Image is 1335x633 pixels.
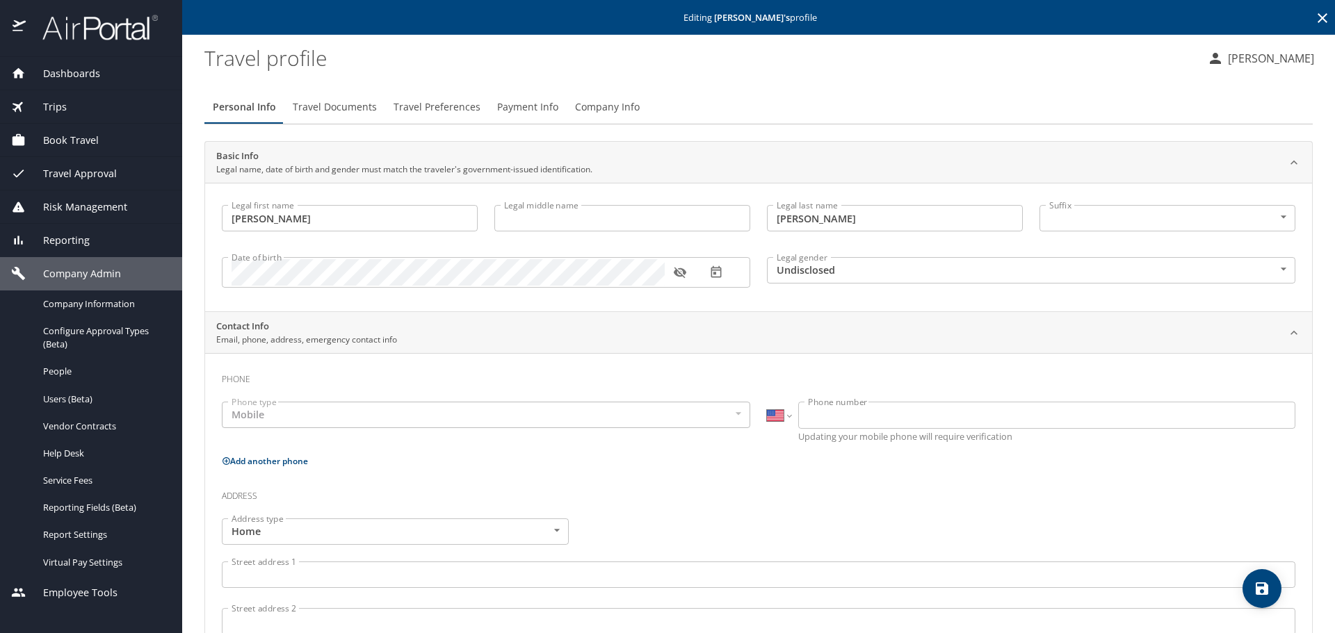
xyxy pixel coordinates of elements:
[394,99,480,116] span: Travel Preferences
[204,36,1196,79] h1: Travel profile
[43,365,165,378] span: People
[213,99,276,116] span: Personal Info
[1039,205,1295,231] div: ​
[1201,46,1320,71] button: [PERSON_NAME]
[205,142,1312,183] div: Basic InfoLegal name, date of birth and gender must match the traveler's government-issued identi...
[43,420,165,433] span: Vendor Contracts
[205,183,1312,311] div: Basic InfoLegal name, date of birth and gender must match the traveler's government-issued identi...
[216,320,397,334] h2: Contact Info
[43,474,165,487] span: Service Fees
[798,432,1295,441] p: Updating your mobile phone will require verification
[293,99,377,116] span: Travel Documents
[222,455,308,467] button: Add another phone
[216,163,592,176] p: Legal name, date of birth and gender must match the traveler's government-issued identification.
[1224,50,1314,67] p: [PERSON_NAME]
[26,166,117,181] span: Travel Approval
[186,13,1331,22] p: Editing profile
[222,364,1295,388] h3: Phone
[26,133,99,148] span: Book Travel
[714,11,790,24] strong: [PERSON_NAME] 's
[43,447,165,460] span: Help Desk
[767,257,1295,283] div: Undisclosed
[26,99,67,115] span: Trips
[43,297,165,311] span: Company Information
[575,99,640,116] span: Company Info
[1243,569,1281,608] button: save
[43,324,165,351] span: Configure Approval Types (Beta)
[43,501,165,514] span: Reporting Fields (Beta)
[13,14,27,41] img: icon-airportal.png
[27,14,158,41] img: airportal-logo.png
[222,402,750,428] div: Mobile
[43,528,165,541] span: Report Settings
[43,556,165,569] span: Virtual Pay Settings
[222,481,1295,504] h3: Address
[43,393,165,406] span: Users (Beta)
[26,233,90,248] span: Reporting
[26,199,127,215] span: Risk Management
[204,90,1313,124] div: Profile
[216,149,592,163] h2: Basic Info
[497,99,558,116] span: Payment Info
[222,518,569,545] div: Home
[205,312,1312,354] div: Contact InfoEmail, phone, address, emergency contact info
[26,66,100,81] span: Dashboards
[26,266,121,281] span: Company Admin
[216,334,397,346] p: Email, phone, address, emergency contact info
[26,585,118,600] span: Employee Tools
